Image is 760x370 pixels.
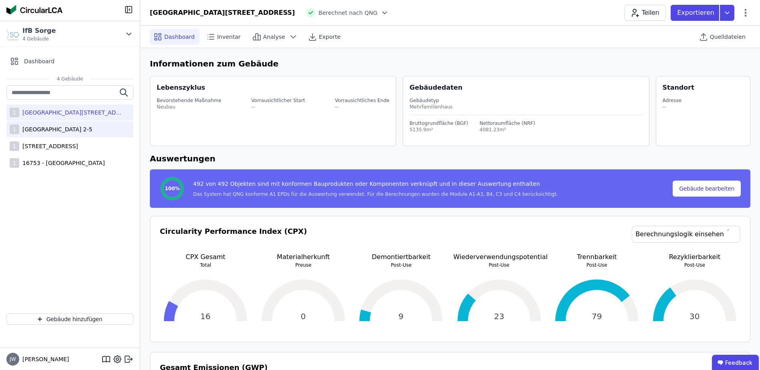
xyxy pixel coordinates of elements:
[10,141,19,151] div: 1
[649,252,740,262] p: Rezyklierbarkeit
[6,28,19,40] img: IfB Sorge
[160,226,307,252] h3: Circularity Performance Index (CPX)
[319,33,341,41] span: Exporte
[49,76,91,82] span: 4 Gebäude
[6,5,62,14] img: Concular
[19,159,105,167] div: 16753 - [GEOGRAPHIC_DATA]
[454,252,545,262] p: Wiederverwendungspotential
[673,181,741,197] button: Gebäude bearbeiten
[409,83,649,92] div: Gebäudedaten
[409,97,642,104] div: Gebäudetyp
[19,142,78,150] div: [STREET_ADDRESS]
[258,262,349,268] p: Preuse
[677,8,716,18] p: Exportieren
[150,153,750,165] h6: Auswertungen
[663,83,694,92] div: Standort
[263,33,285,41] span: Analyse
[258,252,349,262] p: Materialherkunft
[160,262,251,268] p: Total
[160,252,251,262] p: CPX Gesamt
[663,97,682,104] div: Adresse
[551,252,643,262] p: Trennbarkeit
[319,9,377,17] span: Berechnet nach QNG
[480,127,535,133] div: 4081.23m²
[165,185,179,192] span: 100%
[335,97,389,104] div: Vorrausichtliches Ende
[193,191,558,197] div: Das System hat QNG konforme A1 EPDs für die Auswertung verwendet. Für die Berechnungen wurden die...
[409,127,468,133] div: 5135.9m²
[164,33,195,41] span: Dashboard
[409,104,642,110] div: Mehrfamilienhaus
[251,104,305,110] div: --
[480,120,535,127] div: Nettoraumfläche (NRF)
[710,33,746,41] span: Quelldateien
[551,262,643,268] p: Post-Use
[150,58,750,70] h6: Informationen zum Gebäude
[6,314,133,325] button: Gebäude hinzufügen
[355,252,447,262] p: Demontiertbarkeit
[157,97,222,104] div: Bevorstehende Maßnahme
[335,104,389,110] div: --
[19,109,123,117] div: [GEOGRAPHIC_DATA][STREET_ADDRESS]
[217,33,241,41] span: Inventar
[409,120,468,127] div: Bruttogrundfläche (BGF)
[157,104,222,110] div: Neubau
[10,125,19,134] div: 1
[10,158,19,168] div: 1
[625,5,666,21] button: Teilen
[22,36,56,42] span: 4 Gebäude
[10,357,16,362] span: JW
[193,180,558,191] div: 492 von 492 Objekten sind mit konformen Bauprodukten oder Komponenten verknüpft und in dieser Aus...
[649,262,740,268] p: Post-Use
[663,104,682,110] div: --
[19,355,69,363] span: [PERSON_NAME]
[632,226,740,243] a: Berechnungslogik einsehen
[157,83,205,92] div: Lebenszyklus
[251,97,305,104] div: Vorrausichtlicher Start
[10,108,19,117] div: 1
[22,26,56,36] div: IfB Sorge
[19,125,92,133] div: [GEOGRAPHIC_DATA] 2-5
[355,262,447,268] p: Post-Use
[150,8,295,18] div: [GEOGRAPHIC_DATA][STREET_ADDRESS]
[454,262,545,268] p: Post-Use
[24,57,54,65] span: Dashboard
